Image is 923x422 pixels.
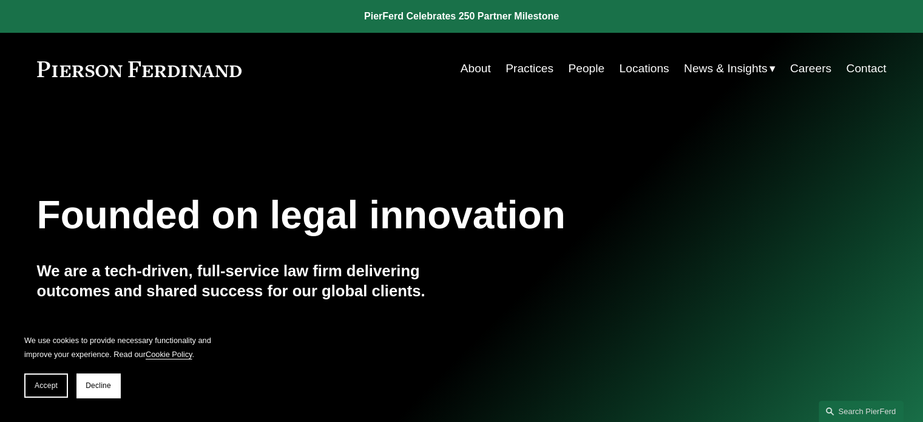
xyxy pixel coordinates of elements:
p: We use cookies to provide necessary functionality and improve your experience. Read our . [24,333,218,361]
section: Cookie banner [12,321,231,410]
a: Cookie Policy [146,350,192,359]
a: About [461,57,491,80]
span: News & Insights [684,58,768,80]
h4: We are a tech-driven, full-service law firm delivering outcomes and shared success for our global... [37,261,462,301]
a: folder dropdown [684,57,776,80]
a: People [568,57,604,80]
button: Decline [76,373,120,398]
span: Accept [35,381,58,390]
a: Contact [846,57,886,80]
h1: Founded on legal innovation [37,193,745,237]
a: Search this site [819,401,904,422]
a: Practices [505,57,553,80]
a: Careers [790,57,831,80]
span: Decline [86,381,111,390]
a: Locations [619,57,669,80]
button: Accept [24,373,68,398]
